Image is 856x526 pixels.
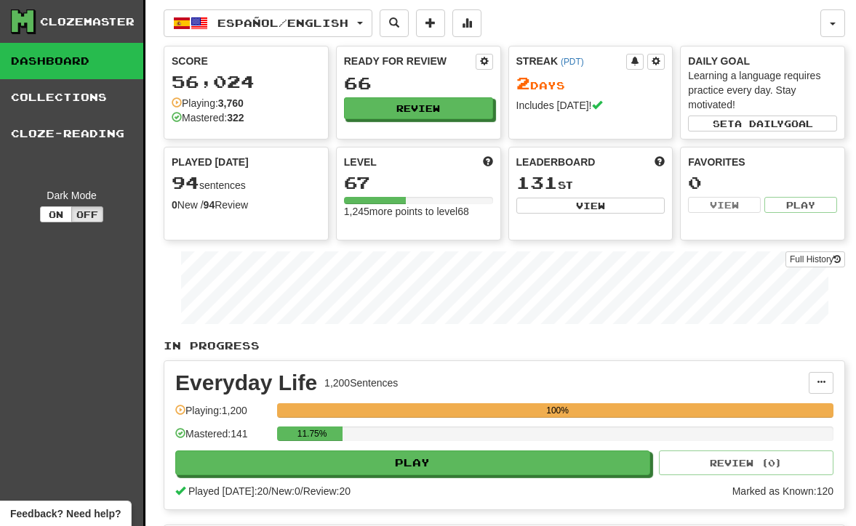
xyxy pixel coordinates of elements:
[344,204,493,219] div: 1,245 more points to level 68
[516,98,665,113] div: Includes [DATE]!
[659,450,833,475] button: Review (0)
[516,172,558,193] span: 131
[688,54,837,68] div: Daily Goal
[172,174,321,193] div: sentences
[172,172,199,193] span: 94
[172,73,321,91] div: 56,024
[175,372,317,394] div: Everyday Life
[172,155,249,169] span: Played [DATE]
[516,198,665,214] button: View
[344,54,476,68] div: Ready for Review
[164,9,372,37] button: Español/English
[655,155,665,169] span: This week in points, UTC
[227,112,244,124] strong: 322
[785,251,845,267] a: Full History
[688,155,837,169] div: Favorites
[688,116,837,131] button: Seta dailygoal
[764,197,837,213] button: Play
[281,426,343,441] div: 11.75%
[561,57,584,67] a: (PDT)
[40,15,135,29] div: Clozemaster
[175,426,270,450] div: Mastered: 141
[268,485,271,497] span: /
[324,376,398,390] div: 1,200 Sentences
[271,485,300,497] span: New: 0
[188,485,268,497] span: Played [DATE]: 20
[172,198,321,212] div: New / Review
[303,485,351,497] span: Review: 20
[344,97,493,119] button: Review
[10,506,121,521] span: Open feedback widget
[300,485,303,497] span: /
[71,206,103,222] button: Off
[688,68,837,112] div: Learning a language requires practice every day. Stay motivated!
[483,155,493,169] span: Score more points to level up
[172,54,321,68] div: Score
[416,9,445,37] button: Add sentence to collection
[11,188,132,203] div: Dark Mode
[344,74,493,92] div: 66
[732,484,833,498] div: Marked as Known: 120
[688,197,761,213] button: View
[218,97,244,109] strong: 3,760
[172,96,244,110] div: Playing:
[516,155,596,169] span: Leaderboard
[688,174,837,192] div: 0
[380,9,409,37] button: Search sentences
[452,9,481,37] button: More stats
[40,206,72,222] button: On
[175,450,650,475] button: Play
[344,155,377,169] span: Level
[516,54,627,68] div: Streak
[204,199,215,211] strong: 94
[344,174,493,192] div: 67
[516,73,530,93] span: 2
[175,403,270,427] div: Playing: 1,200
[172,110,244,125] div: Mastered:
[217,17,348,29] span: Español / English
[172,199,177,211] strong: 0
[516,174,665,193] div: st
[735,118,784,129] span: a daily
[281,403,833,418] div: 100%
[516,74,665,93] div: Day s
[164,339,845,353] p: In Progress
